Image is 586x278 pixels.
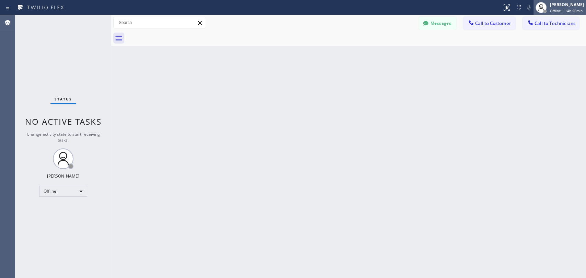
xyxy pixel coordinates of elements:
[550,2,584,8] div: [PERSON_NAME]
[463,17,516,30] button: Call to Customer
[25,116,102,127] span: No active tasks
[522,17,579,30] button: Call to Technicians
[47,173,79,179] div: [PERSON_NAME]
[535,20,575,26] span: Call to Technicians
[550,8,583,13] span: Offline | 14h 56min
[475,20,511,26] span: Call to Customer
[39,186,87,197] div: Offline
[114,17,206,28] input: Search
[55,97,72,101] span: Status
[524,3,533,12] button: Mute
[418,17,456,30] button: Messages
[27,131,100,143] span: Change activity state to start receiving tasks.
